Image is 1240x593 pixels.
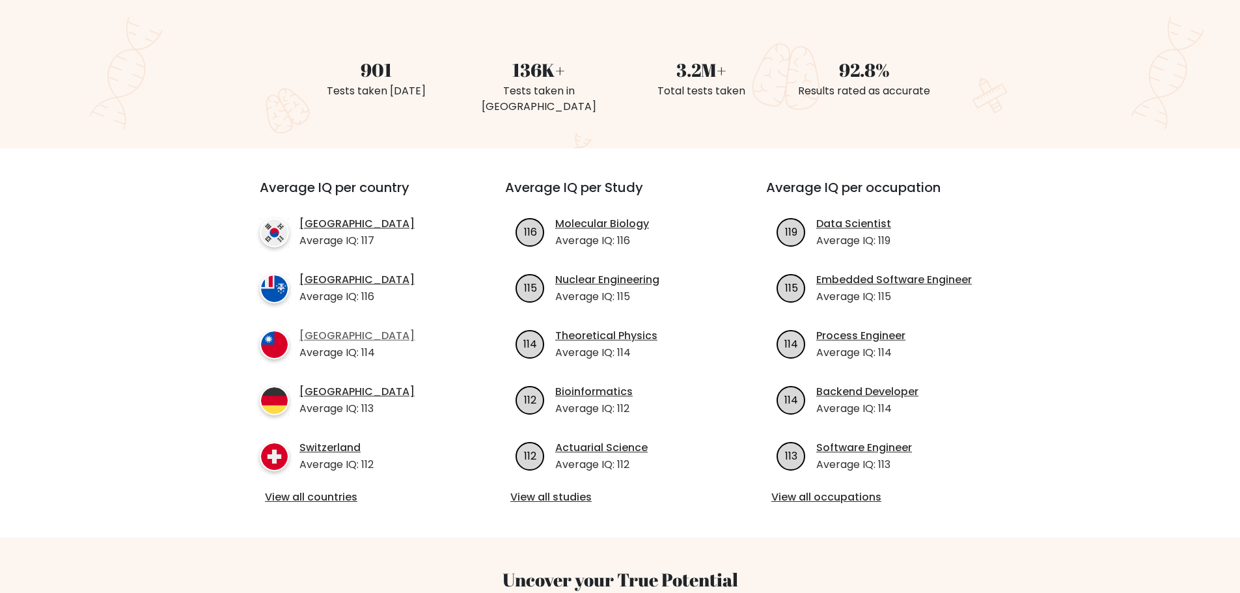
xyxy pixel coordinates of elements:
a: View all studies [510,490,730,505]
text: 114 [523,336,537,351]
p: Average IQ: 113 [816,457,912,473]
p: Average IQ: 116 [299,289,415,305]
img: country [260,330,289,359]
text: 114 [784,336,798,351]
h3: Average IQ per Study [505,180,735,211]
p: Average IQ: 115 [555,289,659,305]
a: View all occupations [771,490,991,505]
div: Total tests taken [628,83,775,99]
p: Average IQ: 117 [299,233,415,249]
div: Tests taken [DATE] [303,83,450,99]
a: Theoretical Physics [555,328,657,344]
text: 114 [784,392,798,407]
a: Actuarial Science [555,440,648,456]
img: country [260,386,289,415]
p: Average IQ: 114 [816,345,905,361]
h3: Average IQ per country [260,180,458,211]
a: Switzerland [299,440,374,456]
a: Process Engineer [816,328,905,344]
a: [GEOGRAPHIC_DATA] [299,384,415,400]
div: 901 [303,56,450,83]
a: [GEOGRAPHIC_DATA] [299,272,415,288]
p: Average IQ: 114 [299,345,415,361]
a: Embedded Software Engineer [816,272,972,288]
div: 136K+ [465,56,613,83]
text: 112 [524,448,536,463]
text: 112 [524,392,536,407]
a: Backend Developer [816,384,918,400]
a: Data Scientist [816,216,891,232]
img: country [260,442,289,471]
text: 115 [524,280,537,295]
div: Tests taken in [GEOGRAPHIC_DATA] [465,83,613,115]
p: Average IQ: 116 [555,233,649,249]
p: Average IQ: 114 [555,345,657,361]
p: Average IQ: 112 [555,401,633,417]
div: Results rated as accurate [791,83,938,99]
img: country [260,218,289,247]
p: Average IQ: 113 [299,401,415,417]
a: Nuclear Engineering [555,272,659,288]
a: Bioinformatics [555,384,633,400]
p: Average IQ: 119 [816,233,891,249]
text: 116 [524,224,537,239]
div: 92.8% [791,56,938,83]
div: 3.2M+ [628,56,775,83]
p: Average IQ: 114 [816,401,918,417]
p: Average IQ: 112 [299,457,374,473]
h3: Uncover your True Potential [199,569,1042,591]
a: [GEOGRAPHIC_DATA] [299,216,415,232]
img: country [260,274,289,303]
h3: Average IQ per occupation [766,180,996,211]
a: Molecular Biology [555,216,649,232]
text: 115 [785,280,798,295]
p: Average IQ: 115 [816,289,972,305]
text: 113 [785,448,797,463]
p: Average IQ: 112 [555,457,648,473]
a: [GEOGRAPHIC_DATA] [299,328,415,344]
a: Software Engineer [816,440,912,456]
text: 119 [785,224,797,239]
a: View all countries [265,490,453,505]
